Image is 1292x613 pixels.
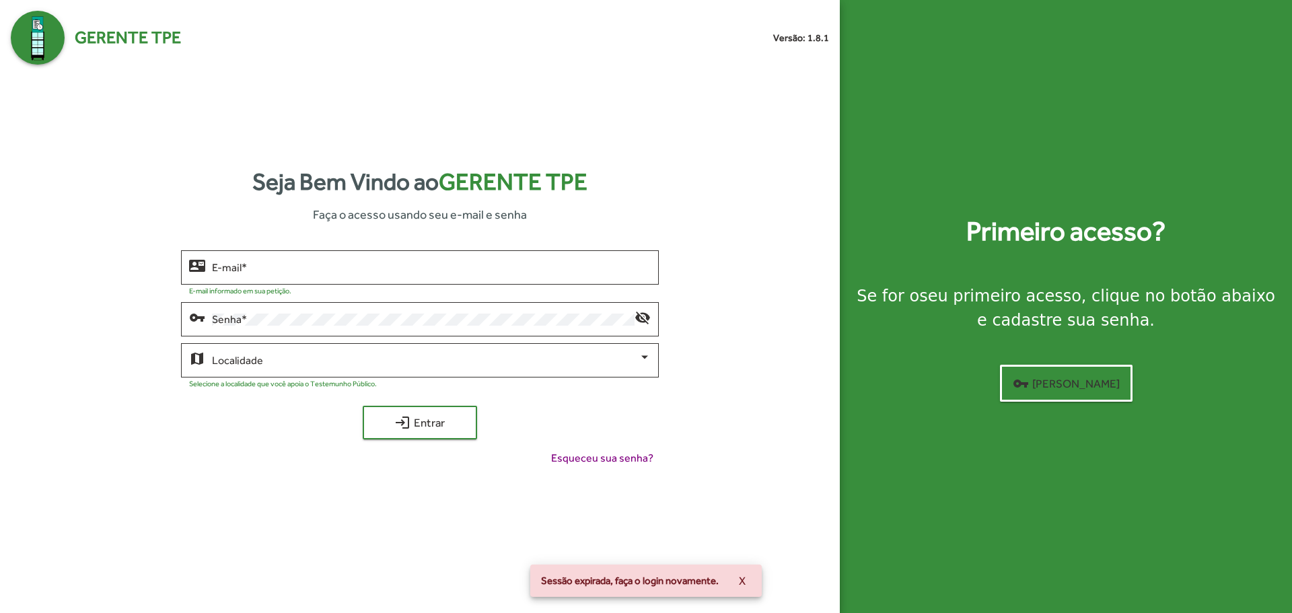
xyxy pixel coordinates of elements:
small: Versão: 1.8.1 [773,31,829,45]
mat-icon: map [189,350,205,366]
span: Sessão expirada, faça o login novamente. [541,574,719,587]
mat-hint: Selecione a localidade que você apoia o Testemunho Público. [189,380,377,388]
span: Faça o acesso usando seu e-mail e senha [313,205,527,223]
span: Entrar [375,410,465,435]
mat-icon: vpn_key [1013,375,1029,392]
span: Gerente TPE [75,25,181,50]
strong: Seja Bem Vindo ao [252,164,587,200]
span: Esqueceu sua senha? [551,450,653,466]
mat-icon: vpn_key [189,309,205,325]
div: Se for o , clique no botão abaixo e cadastre sua senha. [856,284,1276,332]
img: Logo Gerente [11,11,65,65]
span: Gerente TPE [439,168,587,195]
mat-icon: contact_mail [189,257,205,273]
button: [PERSON_NAME] [1000,365,1133,402]
button: Entrar [363,406,477,439]
mat-icon: visibility_off [635,309,651,325]
mat-hint: E-mail informado em sua petição. [189,287,291,295]
span: [PERSON_NAME] [1013,371,1120,396]
strong: Primeiro acesso? [966,211,1165,252]
strong: seu primeiro acesso [919,287,1081,305]
button: X [728,569,756,593]
mat-icon: login [394,414,410,431]
span: X [739,569,746,593]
